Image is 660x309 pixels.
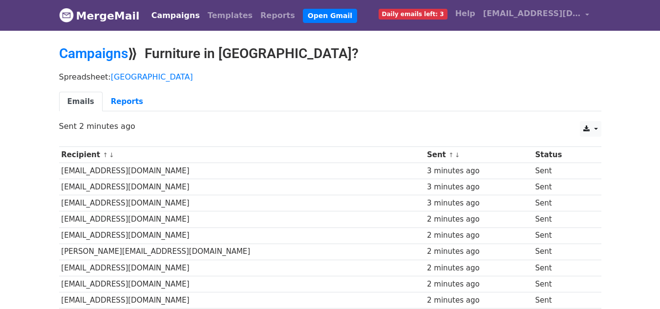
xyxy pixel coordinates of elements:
td: Sent [533,179,593,195]
th: Sent [425,147,532,163]
a: Templates [204,6,256,25]
a: ↑ [448,151,454,159]
a: ↑ [103,151,108,159]
div: 2 minutes ago [427,230,531,241]
td: Sent [533,211,593,227]
td: Sent [533,227,593,244]
a: Help [451,4,479,23]
div: 2 minutes ago [427,246,531,257]
a: Open Gmail [303,9,357,23]
div: 2 minutes ago [427,263,531,274]
h2: ⟫ Furniture in [GEOGRAPHIC_DATA]? [59,45,601,62]
td: [PERSON_NAME][EMAIL_ADDRESS][DOMAIN_NAME] [59,244,425,260]
p: Spreadsheet: [59,72,601,82]
div: 3 minutes ago [427,198,531,209]
a: Reports [256,6,299,25]
td: [EMAIL_ADDRESS][DOMAIN_NAME] [59,195,425,211]
a: Campaigns [148,6,204,25]
td: [EMAIL_ADDRESS][DOMAIN_NAME] [59,211,425,227]
th: Recipient [59,147,425,163]
div: 3 minutes ago [427,165,531,177]
td: [EMAIL_ADDRESS][DOMAIN_NAME] [59,179,425,195]
a: [EMAIL_ADDRESS][DOMAIN_NAME] [479,4,594,27]
a: MergeMail [59,5,140,26]
a: [GEOGRAPHIC_DATA] [111,72,193,82]
td: Sent [533,163,593,179]
td: [EMAIL_ADDRESS][DOMAIN_NAME] [59,276,425,292]
a: Emails [59,92,103,112]
a: Campaigns [59,45,128,62]
td: [EMAIL_ADDRESS][DOMAIN_NAME] [59,163,425,179]
td: Sent [533,244,593,260]
td: [EMAIL_ADDRESS][DOMAIN_NAME] [59,227,425,244]
div: 2 minutes ago [427,279,531,290]
img: MergeMail logo [59,8,74,22]
a: Daily emails left: 3 [375,4,451,23]
div: 2 minutes ago [427,214,531,225]
td: [EMAIL_ADDRESS][DOMAIN_NAME] [59,260,425,276]
div: 2 minutes ago [427,295,531,306]
p: Sent 2 minutes ago [59,121,601,131]
span: Daily emails left: 3 [379,9,447,20]
td: Sent [533,195,593,211]
td: Sent [533,292,593,308]
span: [EMAIL_ADDRESS][DOMAIN_NAME] [483,8,581,20]
div: 3 minutes ago [427,182,531,193]
a: Reports [103,92,151,112]
a: ↓ [109,151,114,159]
th: Status [533,147,593,163]
td: Sent [533,260,593,276]
td: Sent [533,276,593,292]
td: [EMAIL_ADDRESS][DOMAIN_NAME] [59,292,425,308]
a: ↓ [455,151,460,159]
